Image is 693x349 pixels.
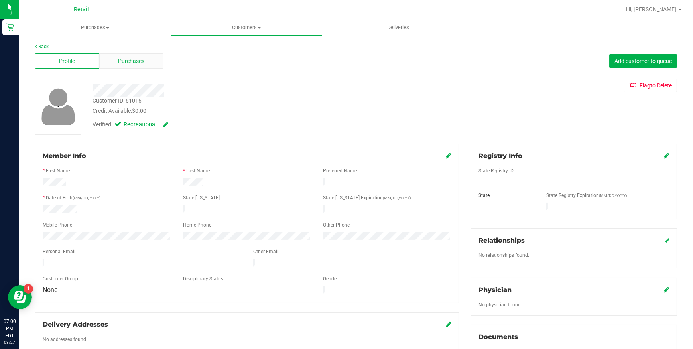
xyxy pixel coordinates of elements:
div: State [472,192,540,199]
span: Purchases [118,57,145,65]
span: Relationships [478,237,525,244]
span: None [43,286,57,294]
span: Documents [478,333,518,341]
label: Gender [323,275,339,282]
label: Home Phone [183,221,211,229]
div: Customer ID: 61016 [93,97,142,105]
span: Member Info [43,152,86,160]
button: Add customer to queue [609,54,677,68]
span: Retail [74,6,89,13]
inline-svg: Retail [6,23,14,31]
label: Date of Birth [46,194,100,201]
span: Add customer to queue [614,58,672,64]
span: Registry Info [478,152,522,160]
span: (MM/DD/YYYY) [383,196,411,200]
span: (MM/DD/YYYY) [599,193,627,198]
span: Hi, [PERSON_NAME]! [626,6,678,12]
iframe: Resource center [8,285,32,309]
a: Deliveries [323,19,474,36]
label: Other Phone [323,221,350,229]
label: State [US_STATE] [183,194,220,201]
label: Last Name [186,167,210,174]
span: No physician found. [478,302,522,308]
span: Delivery Addresses [43,321,108,328]
div: Verified: [93,120,168,129]
label: Preferred Name [323,167,357,174]
a: Customers [171,19,322,36]
label: Other Email [253,248,278,255]
label: State Registry ID [478,167,514,174]
label: Disciplinary Status [183,275,223,282]
a: Purchases [19,19,171,36]
span: Deliveries [376,24,420,31]
span: Customers [171,24,322,31]
button: Flagto Delete [624,79,677,92]
p: 08/27 [4,339,16,345]
span: $0.00 [132,108,146,114]
span: Recreational [124,120,156,129]
label: Customer Group [43,275,78,282]
label: No addresses found [43,336,86,343]
label: Mobile Phone [43,221,72,229]
a: Back [35,44,49,49]
span: (MM/DD/YYYY) [73,196,100,200]
p: 07:00 PM EDT [4,318,16,339]
label: Personal Email [43,248,75,255]
label: State [US_STATE] Expiration [323,194,411,201]
label: State Registry Expiration [546,192,627,199]
label: First Name [46,167,70,174]
div: Credit Available: [93,107,408,115]
img: user-icon.png [37,86,79,127]
label: No relationships found. [478,252,529,259]
span: Profile [59,57,75,65]
span: Purchases [19,24,171,31]
iframe: Resource center unread badge [24,284,33,294]
span: Physician [478,286,512,294]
